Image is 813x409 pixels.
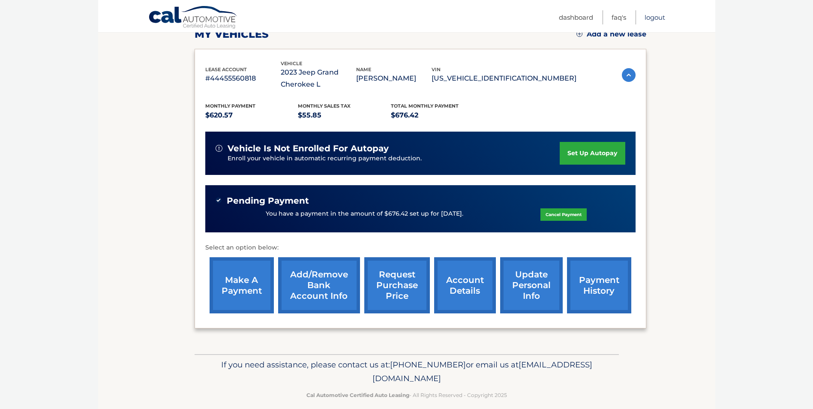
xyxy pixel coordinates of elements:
a: request purchase price [364,257,430,313]
p: - All Rights Reserved - Copyright 2025 [200,391,613,400]
p: $55.85 [298,109,391,121]
a: account details [434,257,496,313]
p: $620.57 [205,109,298,121]
img: alert-white.svg [216,145,222,152]
a: Cancel Payment [540,208,587,221]
a: set up autopay [560,142,625,165]
p: Enroll your vehicle in automatic recurring payment deduction. [228,154,560,163]
span: name [356,66,371,72]
a: payment history [567,257,631,313]
a: Cal Automotive [148,6,238,30]
span: [PHONE_NUMBER] [390,360,466,370]
span: Pending Payment [227,195,309,206]
img: add.svg [576,31,582,37]
p: #44455560818 [205,72,281,84]
img: check-green.svg [216,197,222,203]
p: [US_VEHICLE_IDENTIFICATION_NUMBER] [432,72,576,84]
p: If you need assistance, please contact us at: or email us at [200,358,613,385]
a: update personal info [500,257,563,313]
span: vin [432,66,441,72]
a: Add a new lease [576,30,646,39]
span: Total Monthly Payment [391,103,459,109]
span: vehicle is not enrolled for autopay [228,143,389,154]
p: Select an option below: [205,243,636,253]
span: [EMAIL_ADDRESS][DOMAIN_NAME] [372,360,592,383]
img: accordion-active.svg [622,68,636,82]
p: 2023 Jeep Grand Cherokee L [281,66,356,90]
p: You have a payment in the amount of $676.42 set up for [DATE]. [266,209,463,219]
span: Monthly sales Tax [298,103,351,109]
a: Logout [645,10,665,24]
p: $676.42 [391,109,484,121]
a: Dashboard [559,10,593,24]
span: vehicle [281,60,302,66]
a: make a payment [210,257,274,313]
a: FAQ's [612,10,626,24]
h2: my vehicles [195,28,269,41]
span: Monthly Payment [205,103,255,109]
span: lease account [205,66,247,72]
strong: Cal Automotive Certified Auto Leasing [306,392,409,398]
p: [PERSON_NAME] [356,72,432,84]
a: Add/Remove bank account info [278,257,360,313]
